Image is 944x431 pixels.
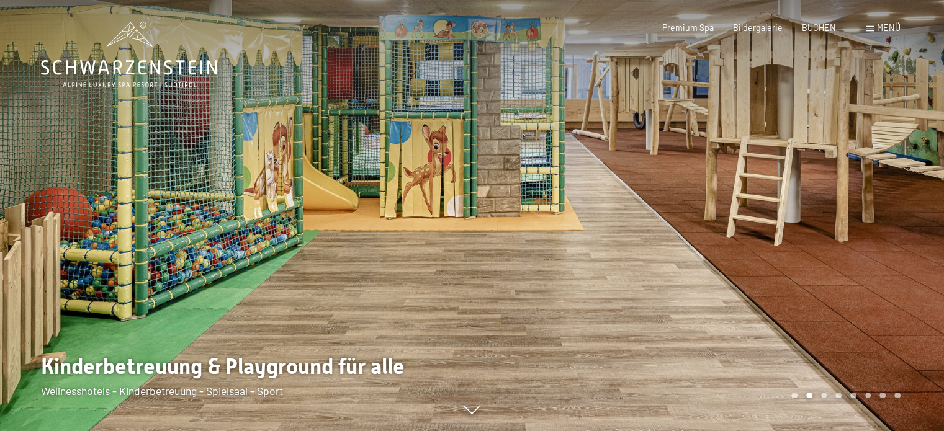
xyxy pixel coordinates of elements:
[865,393,871,399] div: Carousel Page 6
[835,393,842,399] div: Carousel Page 4
[879,393,886,399] div: Carousel Page 7
[821,393,827,399] div: Carousel Page 3
[733,22,783,33] a: Bildergalerie
[806,393,812,399] div: Carousel Page 2 (Current Slide)
[894,393,901,399] div: Carousel Page 8
[787,393,900,399] div: Carousel Pagination
[802,22,836,33] a: BUCHEN
[662,22,714,33] a: Premium Spa
[877,22,901,33] span: Menü
[850,393,856,399] div: Carousel Page 5
[791,393,798,399] div: Carousel Page 1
